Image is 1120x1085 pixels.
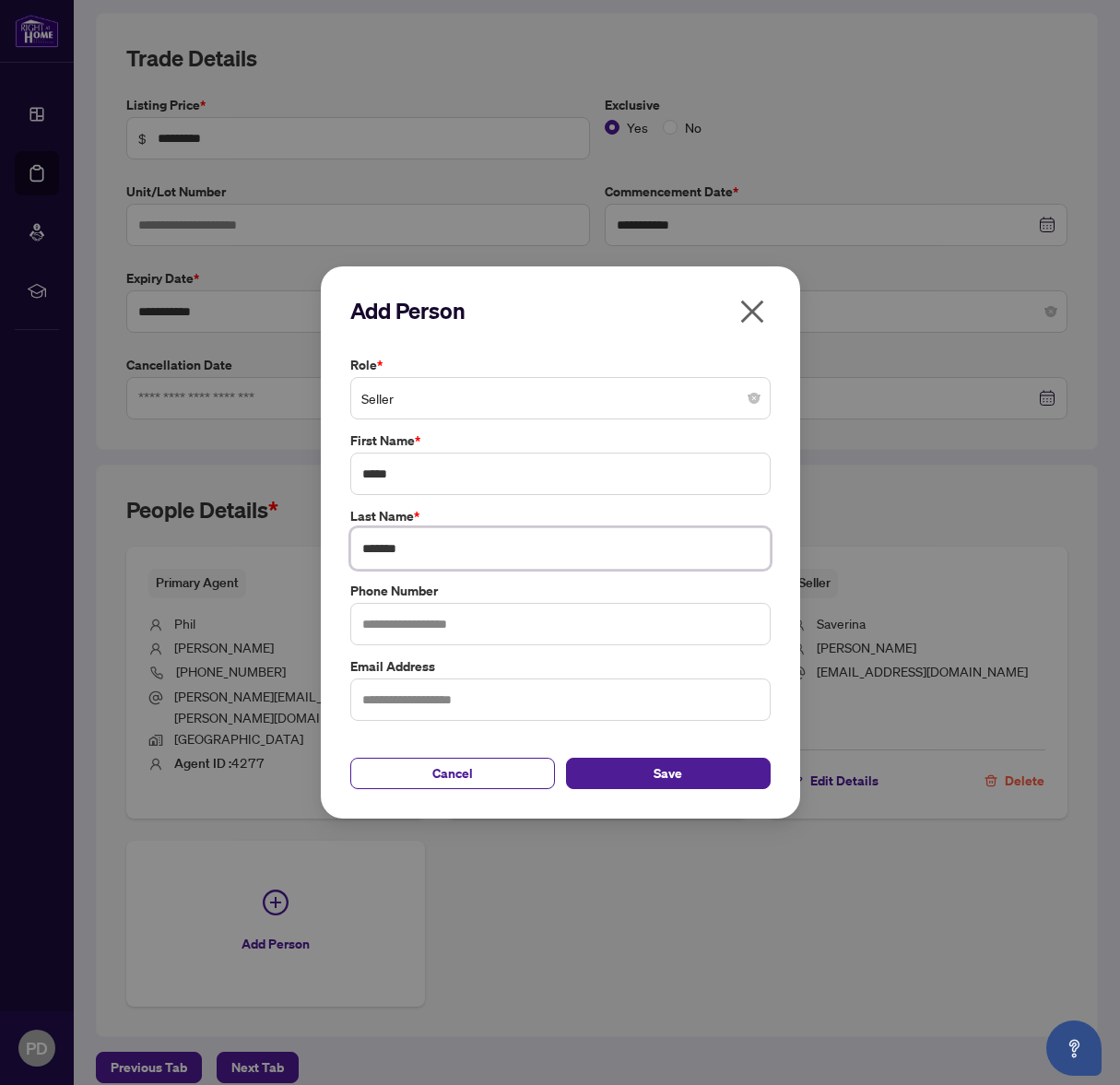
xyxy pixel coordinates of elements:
span: Seller [361,381,760,416]
label: First Name [350,430,771,451]
span: close-circle [749,393,760,404]
button: Open asap [1046,1020,1102,1076]
span: Cancel [432,759,473,788]
label: Role [350,355,771,375]
h2: Add Person [350,296,771,325]
button: Save [566,758,771,789]
span: close [737,297,767,326]
label: Last Name [350,506,771,526]
label: Phone Number [350,581,771,601]
button: Cancel [350,758,555,789]
span: Save [654,759,682,788]
label: Email Address [350,656,771,677]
